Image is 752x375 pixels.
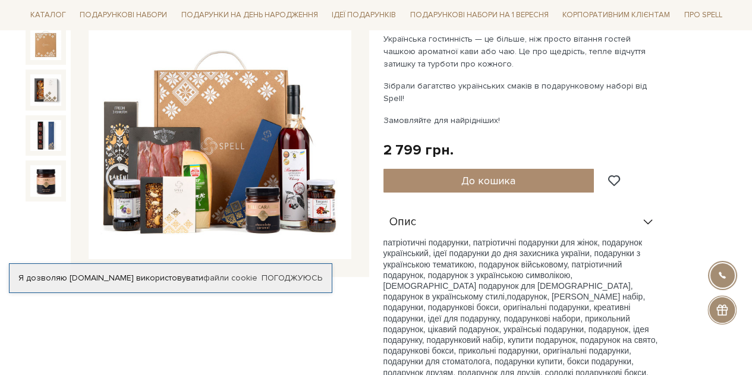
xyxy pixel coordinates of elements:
p: Замовляйте для найрідніших! [383,114,662,127]
img: Подарунок Українська гостинність [30,74,61,105]
a: Корпоративним клієнтам [558,5,675,25]
span: патріотичні подарунки, патріотичні подарунки для жінок, подарунок український, ідеї подарунки до ... [383,238,643,280]
a: файли cookie [203,273,257,283]
a: Подарункові набори на 1 Вересня [405,5,553,25]
img: Подарунок Українська гостинність [30,165,61,196]
a: Ідеї подарунків [327,6,401,24]
img: Подарунок Українська гостинність [30,120,61,151]
span: , подарунок з українською символікою, [DEMOGRAPHIC_DATA] подарунок для [DEMOGRAPHIC_DATA], подару... [383,270,633,301]
span: До кошика [461,174,515,187]
a: Погоджуюсь [262,273,322,283]
a: Подарунки на День народження [177,6,323,24]
p: Зібрали багатство українських смаків в подарунковому наборі від Spell! [383,80,662,105]
span: Опис [389,217,416,228]
button: До кошика [383,169,594,193]
a: Про Spell [679,6,727,24]
p: Українська гостинність — це більше, ніж просто вітання гостей чашкою ароматної кави або чаю. Це п... [383,33,662,70]
span: подарунок, [PERSON_NAME] набір, подарунки, подарункові бокси, оригінальні подарунки, креативні по... [383,292,656,345]
span: , [656,335,658,345]
img: Подарунок Українська гостинність [30,29,61,60]
div: Я дозволяю [DOMAIN_NAME] використовувати [10,273,332,283]
div: 2 799 грн. [383,141,454,159]
a: Каталог [26,6,71,24]
a: Подарункові набори [75,6,172,24]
